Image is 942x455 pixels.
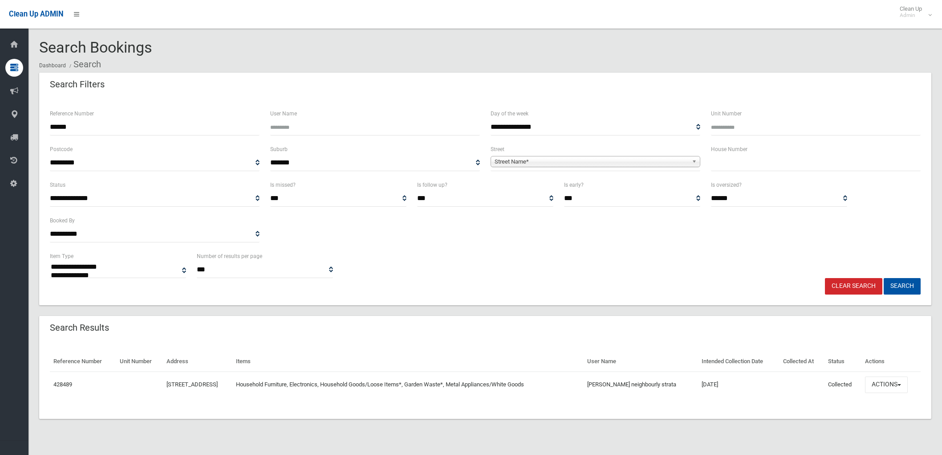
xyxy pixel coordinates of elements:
label: Suburb [270,144,288,154]
span: Search Bookings [39,38,152,56]
label: House Number [711,144,747,154]
a: 428489 [53,381,72,388]
label: Status [50,180,65,190]
td: [DATE] [698,372,780,398]
label: Is follow up? [417,180,447,190]
th: Actions [861,352,921,372]
th: Collected At [780,352,824,372]
th: Address [163,352,232,372]
header: Search Results [39,319,120,336]
span: Clean Up [895,5,931,19]
label: Reference Number [50,109,94,119]
th: Status [824,352,861,372]
label: Street [491,144,504,154]
label: Unit Number [711,109,742,119]
th: Items [232,352,584,372]
label: Booked By [50,216,75,225]
header: Search Filters [39,76,115,93]
a: Dashboard [39,62,66,69]
button: Search [884,278,921,295]
span: Street Name* [495,156,688,167]
li: Search [67,56,101,73]
th: Unit Number [116,352,163,372]
button: Actions [865,377,908,393]
span: Clean Up ADMIN [9,10,63,18]
a: [STREET_ADDRESS] [166,381,218,388]
small: Admin [900,12,922,19]
label: Number of results per page [197,251,262,261]
label: User Name [270,109,297,119]
th: Reference Number [50,352,116,372]
label: Postcode [50,144,73,154]
a: Clear Search [825,278,882,295]
label: Item Type [50,251,73,261]
label: Is missed? [270,180,296,190]
td: [PERSON_NAME] neighbourly strata [584,372,698,398]
th: Intended Collection Date [698,352,780,372]
label: Day of the week [491,109,528,119]
td: Collected [824,372,861,398]
label: Is oversized? [711,180,742,190]
td: Household Furniture, Electronics, Household Goods/Loose Items*, Garden Waste*, Metal Appliances/W... [232,372,584,398]
th: User Name [584,352,698,372]
label: Is early? [564,180,584,190]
